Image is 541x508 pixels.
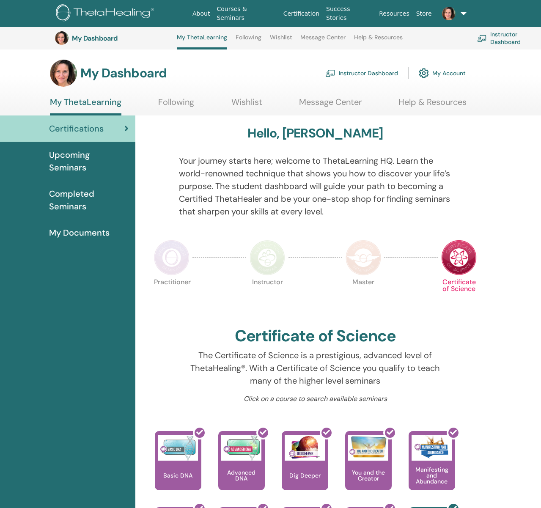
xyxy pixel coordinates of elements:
[218,431,265,507] a: Advanced DNA Advanced DNA
[179,154,451,218] p: Your journey starts here; welcome to ThetaLearning HQ. Learn the world-renowned technique that sh...
[155,431,201,507] a: Basic DNA Basic DNA
[49,226,110,239] span: My Documents
[409,431,455,507] a: Manifesting and Abundance Manifesting and Abundance
[412,435,452,461] img: Manifesting and Abundance
[299,97,362,113] a: Message Center
[231,97,262,113] a: Wishlist
[189,6,213,22] a: About
[286,472,324,478] p: Dig Deeper
[158,97,194,113] a: Following
[250,279,285,314] p: Instructor
[345,431,392,507] a: You and the Creator You and the Creator
[348,435,388,459] img: You and the Creator
[235,327,396,346] h2: Certificate of Science
[50,97,121,115] a: My ThetaLearning
[325,69,335,77] img: chalkboard-teacher.svg
[346,240,381,275] img: Master
[345,470,392,481] p: You and the Creator
[250,240,285,275] img: Instructor
[49,122,104,135] span: Certifications
[154,240,189,275] img: Practitioner
[218,470,265,481] p: Advanced DNA
[300,34,346,47] a: Message Center
[213,1,280,26] a: Courses & Seminars
[247,126,383,141] h3: Hello, [PERSON_NAME]
[477,35,487,42] img: chalkboard-teacher.svg
[158,435,198,461] img: Basic DNA
[285,435,325,461] img: Dig Deeper
[280,6,323,22] a: Certification
[323,1,376,26] a: Success Stories
[409,467,455,484] p: Manifesting and Abundance
[354,34,403,47] a: Help & Resources
[325,64,398,82] a: Instructor Dashboard
[413,6,435,22] a: Store
[236,34,261,47] a: Following
[398,97,467,113] a: Help & Resources
[179,349,451,387] p: The Certificate of Science is a prestigious, advanced level of ThetaHealing®. With a Certificate ...
[419,64,466,82] a: My Account
[442,7,456,20] img: default.png
[56,4,157,23] img: logo.png
[376,6,413,22] a: Resources
[177,34,227,49] a: My ThetaLearning
[346,279,381,314] p: Master
[419,66,429,80] img: cog.svg
[154,279,189,314] p: Practitioner
[55,31,69,45] img: default.png
[179,394,451,404] p: Click on a course to search available seminars
[441,279,477,314] p: Certificate of Science
[50,60,77,87] img: default.png
[270,34,292,47] a: Wishlist
[282,431,328,507] a: Dig Deeper Dig Deeper
[80,66,167,81] h3: My Dashboard
[49,148,129,174] span: Upcoming Seminars
[72,34,157,42] h3: My Dashboard
[221,435,261,461] img: Advanced DNA
[49,187,129,213] span: Completed Seminars
[441,240,477,275] img: Certificate of Science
